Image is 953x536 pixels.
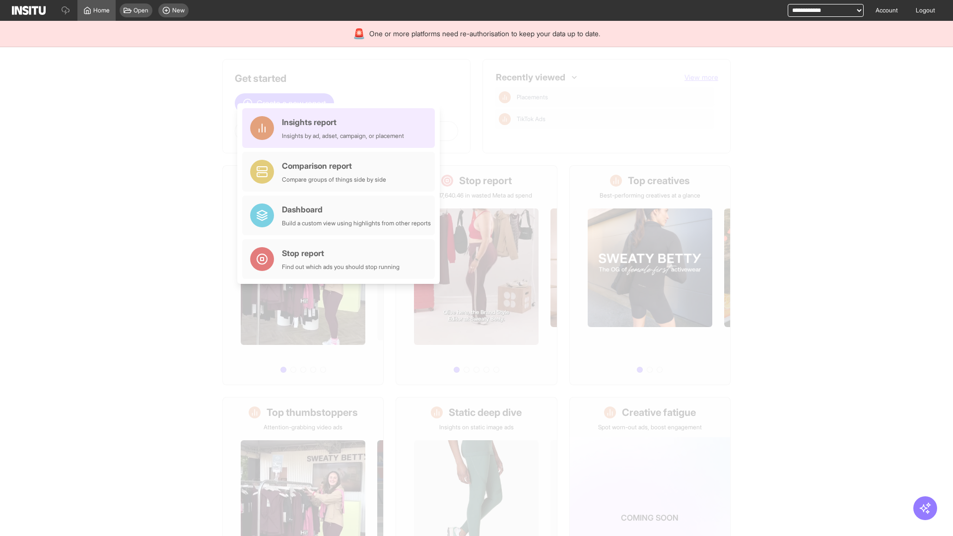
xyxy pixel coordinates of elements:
[12,6,46,15] img: Logo
[282,247,400,259] div: Stop report
[282,116,404,128] div: Insights report
[282,219,431,227] div: Build a custom view using highlights from other reports
[369,29,600,39] span: One or more platforms need re-authorisation to keep your data up to date.
[282,132,404,140] div: Insights by ad, adset, campaign, or placement
[282,263,400,271] div: Find out which ads you should stop running
[282,176,386,184] div: Compare groups of things side by side
[134,6,148,14] span: Open
[172,6,185,14] span: New
[353,27,365,41] div: 🚨
[93,6,110,14] span: Home
[282,203,431,215] div: Dashboard
[282,160,386,172] div: Comparison report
